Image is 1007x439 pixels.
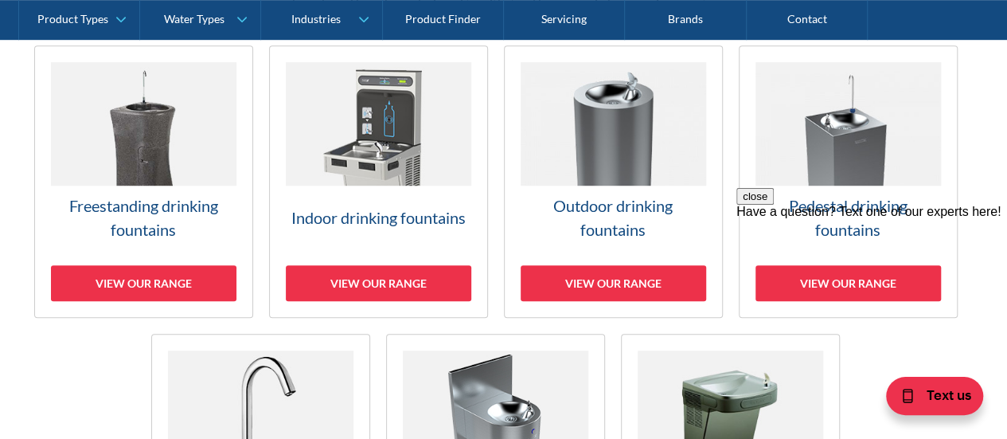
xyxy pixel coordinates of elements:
[51,265,236,301] div: View our range
[286,206,471,229] h3: Indoor drinking fountains
[736,188,1007,379] iframe: podium webchat widget prompt
[848,359,1007,439] iframe: podium webchat widget bubble
[521,265,706,301] div: View our range
[51,194,236,241] h3: Freestanding drinking fountains
[164,13,224,26] div: Water Types
[269,45,488,318] a: Indoor drinking fountainsView our range
[504,45,723,318] a: Outdoor drinking fountainsView our range
[739,45,958,318] a: Pedestal drinking fountainsView our range
[286,265,471,301] div: View our range
[521,194,706,241] h3: Outdoor drinking fountains
[34,45,253,318] a: Freestanding drinking fountainsView our range
[37,13,108,26] div: Product Types
[291,13,340,26] div: Industries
